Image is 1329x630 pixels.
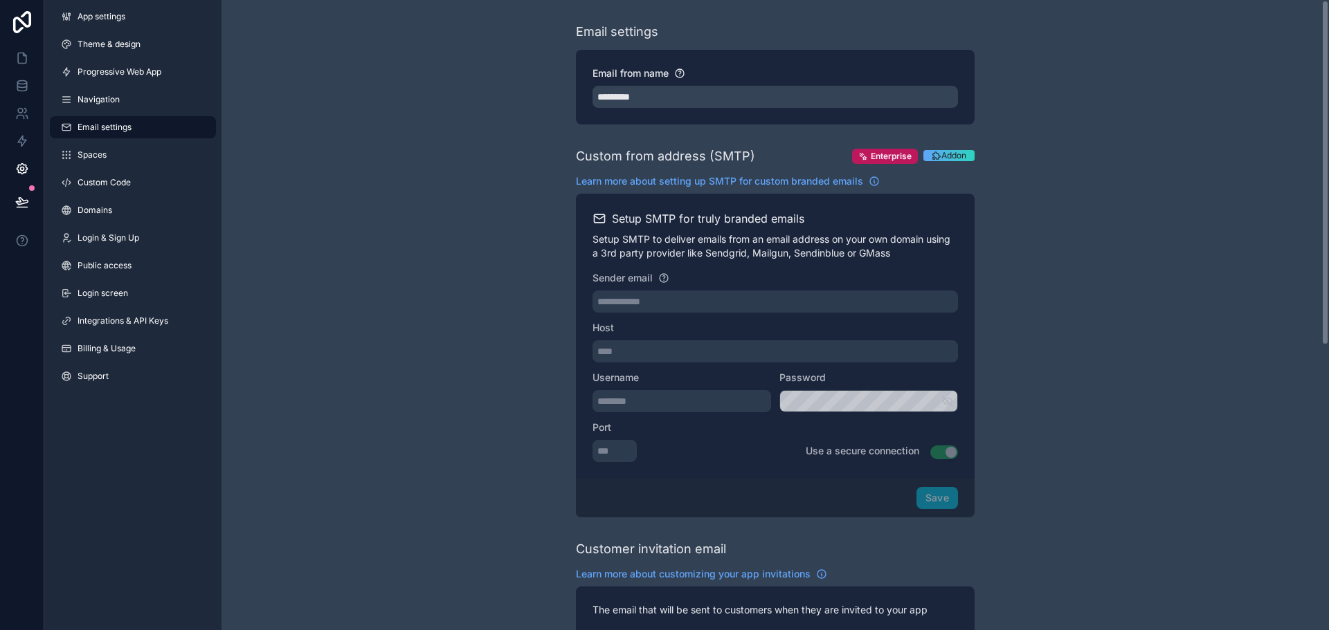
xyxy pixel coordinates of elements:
div: Custom from address (SMTP) [576,147,755,166]
a: Custom Code [50,172,216,194]
a: Email settings [50,116,216,138]
span: Email from name [593,67,669,79]
a: Domains [50,199,216,221]
a: App settings [50,6,216,28]
p: The email that will be sent to customers when they are invited to your app [593,603,958,617]
span: Spaces [78,149,107,160]
a: Support [50,365,216,387]
a: Addon [923,148,975,165]
span: Enterprise [871,151,912,162]
span: Custom Code [78,177,131,188]
a: Theme & design [50,33,216,55]
a: Integrations & API Keys [50,310,216,332]
span: Addon [941,150,966,161]
span: App settings [78,11,125,22]
span: Learn more about customizing your app invitations [576,567,811,581]
div: Customer invitation email [576,539,726,559]
span: Login screen [78,288,128,299]
a: Spaces [50,144,216,166]
a: Login & Sign Up [50,227,216,249]
span: Username [593,371,639,383]
span: Theme & design [78,39,141,50]
span: Host [593,322,614,333]
div: Email settings [576,22,658,41]
span: Integrations & API Keys [78,315,168,326]
span: Email settings [78,122,132,133]
span: Learn more about setting up SMTP for custom branded emails [576,174,863,188]
p: Setup SMTP to deliver emails from an email address on your own domain using a 3rd party provider ... [593,232,958,260]
a: Public access [50,254,216,277]
a: Learn more about setting up SMTP for custom branded emails [576,174,880,188]
a: Login screen [50,282,216,304]
a: Learn more about customizing your app invitations [576,567,827,581]
span: Use a secure connection [806,445,919,456]
span: Sender email [593,272,653,284]
a: Billing & Usage [50,337,216,360]
span: Public access [78,260,132,271]
span: Billing & Usage [78,343,136,354]
span: Support [78,371,109,382]
span: Domains [78,205,112,216]
h2: Setup SMTP for truly branded emails [612,210,804,227]
a: Progressive Web App [50,61,216,83]
a: Navigation [50,89,216,111]
span: Password [779,371,826,383]
span: Port [593,421,611,433]
span: Login & Sign Up [78,232,139,243]
span: Navigation [78,94,120,105]
span: Progressive Web App [78,66,161,77]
